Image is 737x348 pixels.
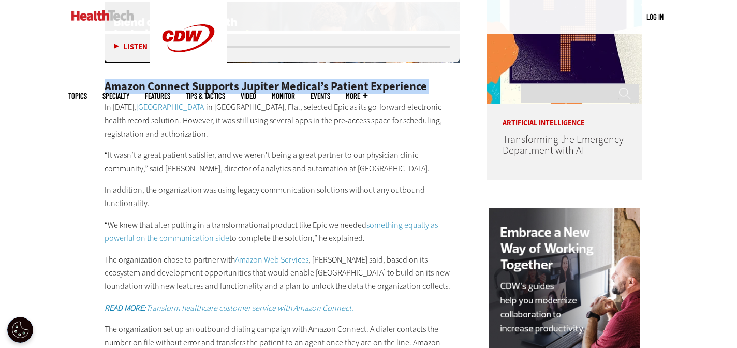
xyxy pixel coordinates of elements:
a: Transforming the Emergency Department with AI [503,133,624,157]
button: Open Preferences [7,317,33,343]
span: Topics [68,92,87,100]
em: Transform healthcare customer service with Amazon Connect. [105,302,353,313]
span: Specialty [102,92,129,100]
p: Artificial Intelligence [487,104,642,127]
strong: READ MORE: [105,302,146,313]
a: Events [311,92,330,100]
a: CDW [150,68,227,79]
a: Tips & Tactics [186,92,225,100]
a: MonITor [272,92,295,100]
a: Features [145,92,170,100]
a: Video [241,92,256,100]
div: User menu [646,11,664,22]
a: Amazon Web Services [235,254,308,265]
span: More [346,92,367,100]
p: In addition, the organization was using legacy communication solutions without any outbound funct... [105,183,460,210]
p: In [DATE], in [GEOGRAPHIC_DATA], Fla., selected Epic as its go-forward electronic health record s... [105,100,460,140]
div: Cookie Settings [7,317,33,343]
p: “We knew that after putting in a transformational product like Epic we needed to complete the sol... [105,219,460,245]
img: Home [71,10,134,21]
a: Log in [646,12,664,21]
p: “It wasn’t a great patient satisfier, and we weren’t being a great partner to our physician clini... [105,149,460,175]
a: READ MORE:Transform healthcare customer service with Amazon Connect. [105,302,353,313]
p: The organization chose to partner with , [PERSON_NAME] said, based on its ecosystem and developme... [105,253,460,293]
